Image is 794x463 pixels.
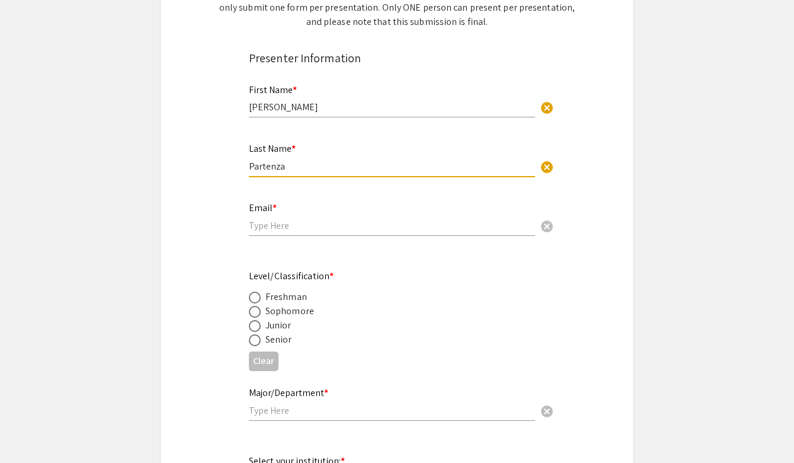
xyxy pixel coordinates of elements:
[265,333,292,347] div: Senior
[249,142,296,155] mat-label: Last Name
[249,84,297,96] mat-label: First Name
[249,352,278,371] button: Clear
[265,290,307,304] div: Freshman
[265,318,292,333] div: Junior
[249,101,535,113] input: Type Here
[535,398,559,422] button: Clear
[535,214,559,238] button: Clear
[249,219,535,232] input: Type Here
[249,202,277,214] mat-label: Email
[249,49,545,67] div: Presenter Information
[249,404,535,417] input: Type Here
[535,95,559,119] button: Clear
[540,160,554,174] span: cancel
[9,410,50,454] iframe: Chat
[540,101,554,115] span: cancel
[540,404,554,419] span: cancel
[540,219,554,234] span: cancel
[249,387,328,399] mat-label: Major/Department
[249,270,334,282] mat-label: Level/Classification
[265,304,314,318] div: Sophomore
[249,160,535,173] input: Type Here
[535,155,559,178] button: Clear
